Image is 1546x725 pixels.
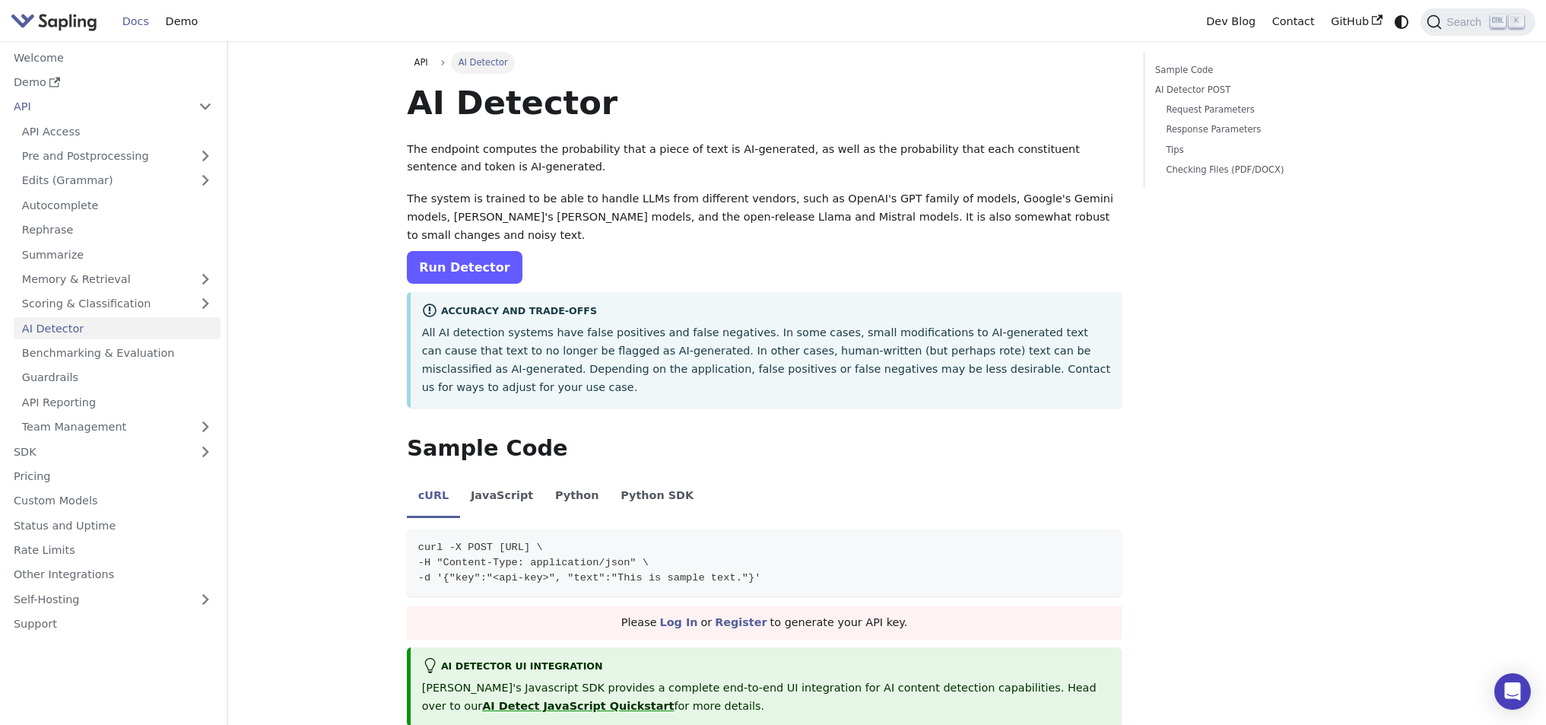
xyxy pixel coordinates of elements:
a: Support [5,613,221,635]
li: JavaScript [460,476,544,519]
a: API [407,52,435,73]
span: Search [1442,16,1490,28]
span: API [414,57,428,68]
li: Python SDK [610,476,705,519]
a: AI Detect JavaScript Quickstart [482,700,674,712]
div: Please or to generate your API key. [407,606,1122,640]
a: Other Integrations [5,564,221,586]
a: Custom Models [5,490,221,512]
button: Collapse sidebar category 'API' [190,96,221,118]
p: The endpoint computes the probability that a piece of text is AI-generated, as well as the probab... [407,141,1122,177]
a: Log In [660,616,698,628]
a: Request Parameters [1166,103,1356,117]
button: Expand sidebar category 'SDK' [190,440,221,463]
a: Team Management [14,416,221,438]
h2: Sample Code [407,435,1122,463]
a: Status and Uptime [5,514,221,536]
a: AI Detector POST [1155,83,1361,97]
a: Benchmarking & Evaluation [14,342,221,364]
span: -d '{"key":"<api-key>", "text":"This is sample text."}' [418,572,761,583]
kbd: K [1509,14,1524,28]
a: Sample Code [1155,63,1361,78]
a: API Access [14,120,221,142]
a: Summarize [14,243,221,266]
a: API Reporting [14,391,221,413]
p: [PERSON_NAME]'s Javascript SDK provides a complete end-to-end UI integration for AI content detec... [422,679,1111,716]
h1: AI Detector [407,82,1122,123]
button: Search (Ctrl+K) [1421,8,1535,36]
li: cURL [407,476,459,519]
a: Response Parameters [1166,122,1356,137]
div: Open Intercom Messenger [1494,673,1531,710]
a: Memory & Retrieval [14,269,221,291]
a: Checking Files (PDF/DOCX) [1166,163,1356,177]
a: Sapling.ai [11,11,103,33]
a: Edits (Grammar) [14,170,221,192]
p: All AI detection systems have false positives and false negatives. In some cases, small modificat... [422,324,1111,396]
p: The system is trained to be able to handle LLMs from different vendors, such as OpenAI's GPT fami... [407,190,1122,244]
a: Demo [157,10,206,33]
span: AI Detector [451,52,515,73]
li: Python [544,476,610,519]
a: SDK [5,440,190,463]
span: -H "Content-Type: application/json" \ [418,557,649,568]
a: Self-Hosting [5,588,221,610]
button: Switch between dark and light mode (currently system mode) [1391,11,1413,33]
a: Rephrase [14,219,221,241]
a: Tips [1166,143,1356,157]
img: Sapling.ai [11,11,97,33]
a: Docs [114,10,157,33]
div: AI Detector UI integration [422,658,1111,676]
a: Register [715,616,767,628]
a: Welcome [5,46,221,68]
nav: Breadcrumbs [407,52,1122,73]
a: Scoring & Classification [14,293,221,315]
a: Run Detector [407,251,522,284]
a: Pricing [5,466,221,488]
a: AI Detector [14,317,221,339]
a: API [5,96,190,118]
a: Autocomplete [14,194,221,216]
a: GitHub [1322,10,1390,33]
a: Guardrails [14,367,221,389]
a: Rate Limits [5,539,221,561]
a: Dev Blog [1198,10,1263,33]
a: Demo [5,72,221,94]
a: Contact [1264,10,1323,33]
a: Pre and Postprocessing [14,145,221,167]
span: curl -X POST [URL] \ [418,542,543,553]
div: Accuracy and Trade-offs [422,303,1111,321]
